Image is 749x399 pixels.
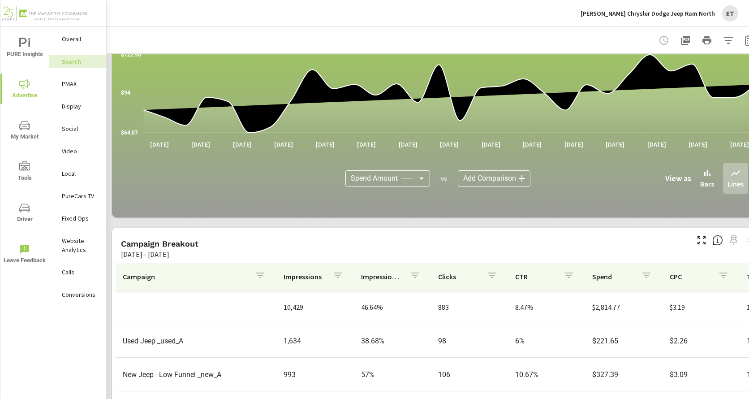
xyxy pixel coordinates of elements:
[62,268,99,277] p: Calls
[49,55,106,68] div: Search
[663,330,740,352] td: $2.26
[49,189,106,203] div: PureCars TV
[62,236,99,254] p: Website Analytics
[62,35,99,43] p: Overall
[268,140,299,149] p: [DATE]
[0,27,49,274] div: nav menu
[310,140,341,149] p: [DATE]
[670,272,711,281] p: CPC
[361,272,402,281] p: Impression Share
[351,140,382,149] p: [DATE]
[49,288,106,301] div: Conversions
[284,302,346,312] p: 10,429
[430,174,458,182] p: vs
[431,330,508,352] td: 98
[49,167,106,180] div: Local
[3,161,46,183] span: Tools
[121,130,138,136] text: $64.07
[227,140,258,149] p: [DATE]
[508,330,585,352] td: 6%
[121,239,198,248] h5: Campaign Breakout
[49,77,106,91] div: PMAX
[62,102,99,111] p: Display
[581,9,715,17] p: [PERSON_NAME] Chrysler Dodge Jeep Ram North
[458,170,530,186] div: Add Comparison
[276,330,353,352] td: 1,634
[276,363,353,386] td: 993
[438,302,501,312] p: 883
[116,330,276,352] td: Used Jeep _used_A
[185,140,216,149] p: [DATE]
[361,302,424,312] p: 46.64%
[351,174,398,183] span: Spend Amount
[722,5,738,22] div: ET
[558,140,590,149] p: [DATE]
[62,79,99,88] p: PMAX
[682,140,714,149] p: [DATE]
[700,178,714,189] p: Bars
[3,203,46,225] span: Driver
[284,272,325,281] p: Impressions
[49,32,106,46] div: Overall
[62,191,99,200] p: PureCars TV
[345,170,430,186] div: Spend Amount
[3,120,46,142] span: My Market
[434,140,465,149] p: [DATE]
[62,169,99,178] p: Local
[121,52,141,58] text: $122.95
[517,140,548,149] p: [DATE]
[121,249,169,260] p: [DATE] - [DATE]
[62,147,99,156] p: Video
[62,290,99,299] p: Conversions
[49,212,106,225] div: Fixed Ops
[62,57,99,66] p: Search
[3,79,46,101] span: Advertise
[3,38,46,60] span: PURE Insights
[431,363,508,386] td: 106
[727,233,741,247] span: Select a preset date range to save this widget
[515,302,578,312] p: 8.47%
[592,302,655,312] p: $2,814.77
[698,31,716,49] button: Print Report
[670,302,732,312] p: $3.19
[121,90,130,96] text: $94
[49,265,106,279] div: Calls
[49,100,106,113] div: Display
[49,122,106,135] div: Social
[144,140,175,149] p: [DATE]
[3,244,46,266] span: Leave Feedback
[475,140,507,149] p: [DATE]
[463,174,516,183] span: Add Comparison
[62,124,99,133] p: Social
[438,272,479,281] p: Clicks
[694,233,709,247] button: Make Fullscreen
[712,235,723,246] span: This is a summary of Search performance results by campaign. Each column can be sorted.
[585,330,662,352] td: $221.65
[676,31,694,49] button: "Export Report to PDF"
[592,272,633,281] p: Spend
[585,363,662,386] td: $327.39
[123,272,248,281] p: Campaign
[49,144,106,158] div: Video
[727,178,744,189] p: Lines
[515,272,556,281] p: CTR
[392,140,424,149] p: [DATE]
[665,174,691,183] h6: View as
[719,31,737,49] button: Apply Filters
[116,363,276,386] td: New Jeep - Low Funnel _new_A
[663,363,740,386] td: $3.09
[641,140,672,149] p: [DATE]
[354,363,431,386] td: 57%
[508,363,585,386] td: 10.67%
[49,234,106,256] div: Website Analytics
[62,214,99,223] p: Fixed Ops
[354,330,431,352] td: 38.68%
[599,140,631,149] p: [DATE]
